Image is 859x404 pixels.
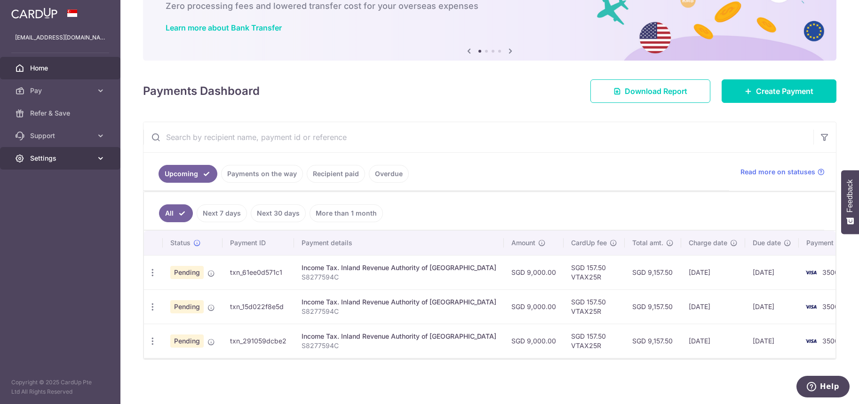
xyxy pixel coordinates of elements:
[302,272,496,282] p: S8277594C
[369,165,409,183] a: Overdue
[170,266,204,279] span: Pending
[223,255,294,289] td: txn_61ee0d571c1
[223,231,294,255] th: Payment ID
[170,300,204,313] span: Pending
[681,289,745,324] td: [DATE]
[302,307,496,316] p: S8277594C
[740,167,815,177] span: Read more on statuses
[11,8,57,19] img: CardUp
[223,289,294,324] td: txn_15d022f8e5d
[197,204,247,222] a: Next 7 days
[302,297,496,307] div: Income Tax. Inland Revenue Authority of [GEOGRAPHIC_DATA]
[822,268,839,276] span: 3500
[30,63,92,73] span: Home
[251,204,306,222] a: Next 30 days
[30,131,92,140] span: Support
[504,289,564,324] td: SGD 9,000.00
[159,204,193,222] a: All
[822,337,839,345] span: 3500
[221,165,303,183] a: Payments on the way
[745,255,799,289] td: [DATE]
[756,85,813,97] span: Create Payment
[143,122,813,152] input: Search by recipient name, payment id or reference
[170,334,204,348] span: Pending
[802,335,820,347] img: Bank Card
[822,303,839,311] span: 3500
[15,33,105,42] p: [EMAIL_ADDRESS][DOMAIN_NAME]
[307,165,365,183] a: Recipient paid
[302,332,496,341] div: Income Tax. Inland Revenue Authority of [GEOGRAPHIC_DATA]
[625,324,681,358] td: SGD 9,157.50
[681,324,745,358] td: [DATE]
[30,154,92,163] span: Settings
[625,85,687,97] span: Download Report
[159,165,217,183] a: Upcoming
[753,238,781,248] span: Due date
[740,167,825,177] a: Read more on statuses
[689,238,727,248] span: Charge date
[802,267,820,278] img: Bank Card
[802,301,820,312] img: Bank Card
[590,79,710,103] a: Download Report
[504,324,564,358] td: SGD 9,000.00
[625,255,681,289] td: SGD 9,157.50
[310,204,383,222] a: More than 1 month
[846,179,854,212] span: Feedback
[632,238,663,248] span: Total amt.
[143,83,260,100] h4: Payments Dashboard
[30,109,92,118] span: Refer & Save
[511,238,535,248] span: Amount
[841,170,859,234] button: Feedback - Show survey
[30,86,92,95] span: Pay
[564,289,625,324] td: SGD 157.50 VTAX25R
[745,324,799,358] td: [DATE]
[166,0,814,12] h6: Zero processing fees and lowered transfer cost for your overseas expenses
[170,238,191,248] span: Status
[745,289,799,324] td: [DATE]
[625,289,681,324] td: SGD 9,157.50
[722,79,836,103] a: Create Payment
[166,23,282,32] a: Learn more about Bank Transfer
[564,324,625,358] td: SGD 157.50 VTAX25R
[796,376,850,399] iframe: Opens a widget where you can find more information
[564,255,625,289] td: SGD 157.50 VTAX25R
[294,231,504,255] th: Payment details
[571,238,607,248] span: CardUp fee
[302,341,496,350] p: S8277594C
[681,255,745,289] td: [DATE]
[302,263,496,272] div: Income Tax. Inland Revenue Authority of [GEOGRAPHIC_DATA]
[223,324,294,358] td: txn_291059dcbe2
[504,255,564,289] td: SGD 9,000.00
